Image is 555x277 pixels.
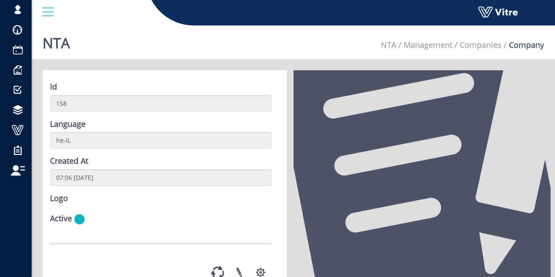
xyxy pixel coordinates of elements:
h1: NTA [43,22,70,59]
li: Company [501,40,544,51]
label: Logo [50,193,68,204]
img: yes [74,214,85,225]
label: Id [50,81,57,93]
a: Companies [460,40,501,50]
li: Management [396,40,452,51]
label: Created At [50,155,88,167]
label: Active [50,213,72,224]
a: NTA [381,40,396,50]
label: Language [50,119,86,130]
